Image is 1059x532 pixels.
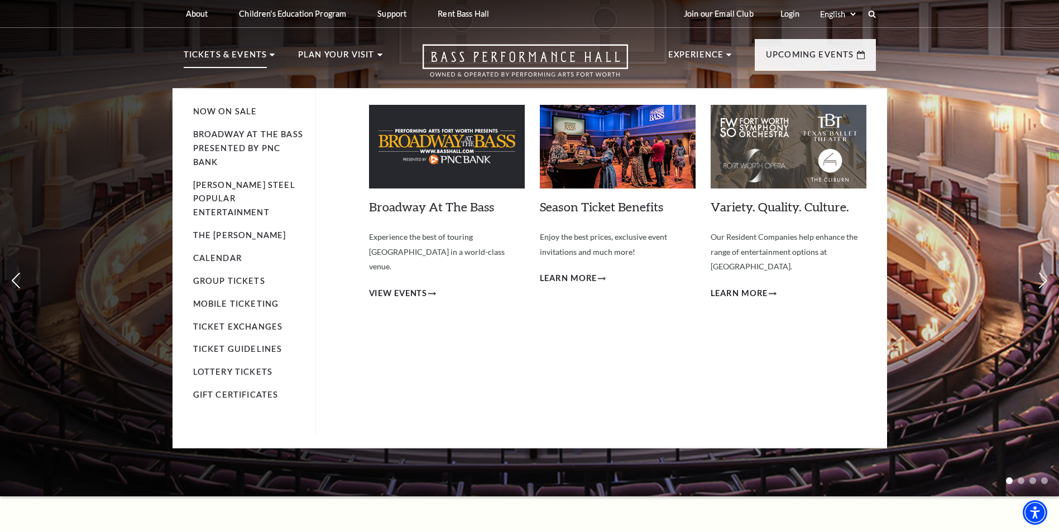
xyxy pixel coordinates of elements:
a: Group Tickets [193,276,265,286]
a: Broadway At The Bass [369,199,494,214]
p: Tickets & Events [184,48,267,68]
img: Season Ticket Benefits [540,105,696,188]
a: Ticket Guidelines [193,344,282,354]
a: Broadway At The Bass presented by PNC Bank [193,129,303,167]
p: Children's Education Program [239,9,346,18]
a: Calendar [193,253,242,263]
a: Learn More Variety. Quality. Culture. [711,287,777,301]
a: View Events [369,287,437,301]
div: Accessibility Menu [1023,500,1047,525]
span: View Events [369,287,428,301]
p: Enjoy the best prices, exclusive event invitations and much more! [540,230,696,259]
a: Variety. Quality. Culture. [711,199,849,214]
a: [PERSON_NAME] Steel Popular Entertainment [193,180,295,217]
a: Lottery Tickets [193,367,273,376]
p: About [186,9,208,18]
a: Learn More Season Ticket Benefits [540,272,606,286]
span: Learn More [711,287,768,301]
select: Select: [818,9,857,20]
p: Plan Your Visit [298,48,375,68]
a: The [PERSON_NAME] [193,230,286,240]
p: Experience [668,48,724,68]
span: Learn More [540,272,597,286]
img: Variety. Quality. Culture. [711,105,866,188]
p: Experience the best of touring [GEOGRAPHIC_DATA] in a world-class venue. [369,230,525,274]
a: Ticket Exchanges [193,322,283,331]
a: Season Ticket Benefits [540,199,663,214]
a: Open this option [382,44,668,88]
a: Mobile Ticketing [193,299,279,308]
p: Rent Bass Hall [438,9,489,18]
a: Gift Certificates [193,390,279,399]
p: Our Resident Companies help enhance the range of entertainment options at [GEOGRAPHIC_DATA]. [711,230,866,274]
a: Now On Sale [193,107,257,116]
img: Broadway At The Bass [369,105,525,188]
p: Upcoming Events [766,48,854,68]
p: Support [377,9,406,18]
